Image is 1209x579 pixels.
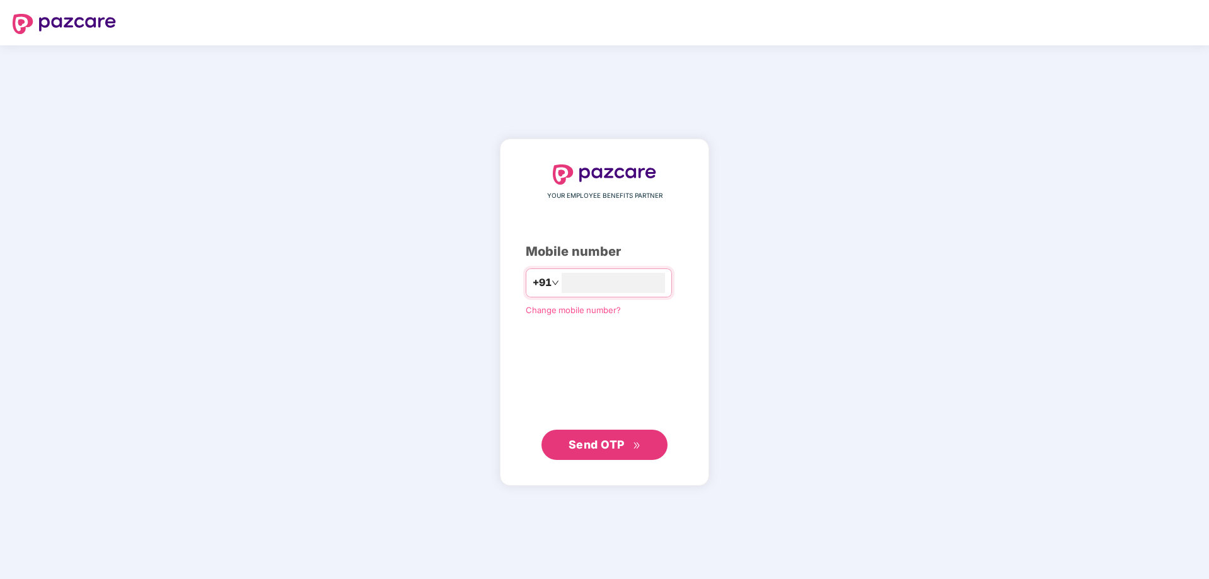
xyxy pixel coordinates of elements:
[533,275,552,290] span: +91
[526,242,683,261] div: Mobile number
[552,279,559,287] span: down
[541,430,668,460] button: Send OTPdouble-right
[633,442,641,450] span: double-right
[547,191,662,201] span: YOUR EMPLOYEE BENEFITS PARTNER
[13,14,116,34] img: logo
[569,438,625,451] span: Send OTP
[553,164,656,185] img: logo
[526,305,621,315] a: Change mobile number?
